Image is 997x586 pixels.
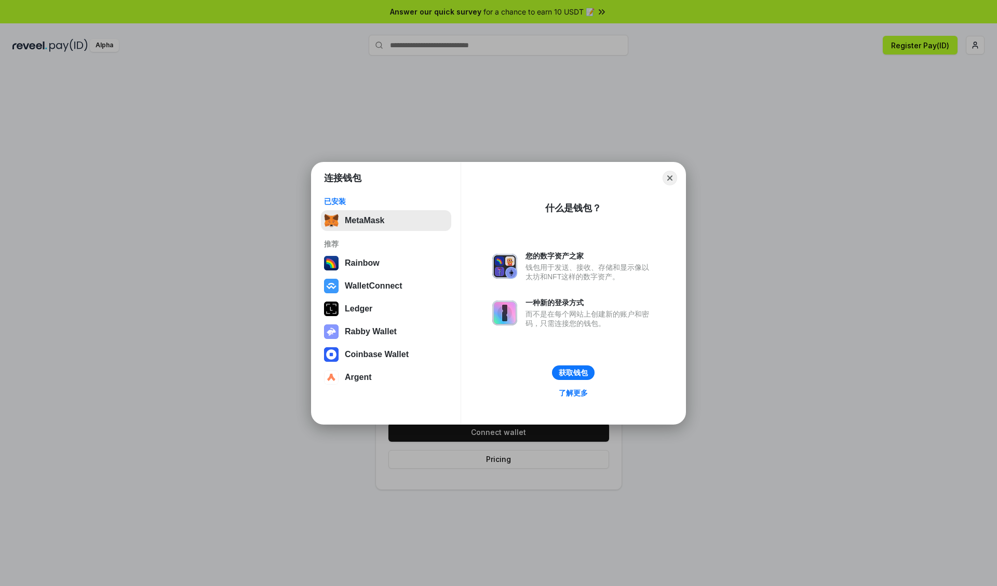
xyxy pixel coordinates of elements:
[663,171,677,185] button: Close
[321,210,451,231] button: MetaMask
[526,298,654,307] div: 一种新的登录方式
[321,367,451,388] button: Argent
[321,321,451,342] button: Rabby Wallet
[321,253,451,274] button: Rainbow
[345,327,397,336] div: Rabby Wallet
[324,279,339,293] img: svg+xml,%3Csvg%20width%3D%2228%22%20height%3D%2228%22%20viewBox%3D%220%200%2028%2028%22%20fill%3D...
[526,251,654,261] div: 您的数字资产之家
[324,256,339,270] img: svg+xml,%3Csvg%20width%3D%22120%22%20height%3D%22120%22%20viewBox%3D%220%200%20120%20120%22%20fil...
[324,172,361,184] h1: 连接钱包
[526,263,654,281] div: 钱包用于发送、接收、存储和显示像以太坊和NFT这样的数字资产。
[324,239,448,249] div: 推荐
[545,202,601,214] div: 什么是钱包？
[345,350,409,359] div: Coinbase Wallet
[492,301,517,325] img: svg+xml,%3Csvg%20xmlns%3D%22http%3A%2F%2Fwww.w3.org%2F2000%2Fsvg%22%20fill%3D%22none%22%20viewBox...
[324,197,448,206] div: 已安装
[324,324,339,339] img: svg+xml,%3Csvg%20xmlns%3D%22http%3A%2F%2Fwww.w3.org%2F2000%2Fsvg%22%20fill%3D%22none%22%20viewBox...
[321,276,451,296] button: WalletConnect
[321,298,451,319] button: Ledger
[345,258,380,268] div: Rainbow
[553,386,594,400] a: 了解更多
[345,304,372,314] div: Ledger
[559,368,588,377] div: 获取钱包
[345,216,384,225] div: MetaMask
[345,281,402,291] div: WalletConnect
[321,344,451,365] button: Coinbase Wallet
[324,302,339,316] img: svg+xml,%3Csvg%20xmlns%3D%22http%3A%2F%2Fwww.w3.org%2F2000%2Fsvg%22%20width%3D%2228%22%20height%3...
[559,388,588,398] div: 了解更多
[492,254,517,279] img: svg+xml,%3Csvg%20xmlns%3D%22http%3A%2F%2Fwww.w3.org%2F2000%2Fsvg%22%20fill%3D%22none%22%20viewBox...
[552,365,595,380] button: 获取钱包
[324,370,339,385] img: svg+xml,%3Csvg%20width%3D%2228%22%20height%3D%2228%22%20viewBox%3D%220%200%2028%2028%22%20fill%3D...
[345,373,372,382] div: Argent
[526,309,654,328] div: 而不是在每个网站上创建新的账户和密码，只需连接您的钱包。
[324,347,339,362] img: svg+xml,%3Csvg%20width%3D%2228%22%20height%3D%2228%22%20viewBox%3D%220%200%2028%2028%22%20fill%3D...
[324,213,339,228] img: svg+xml,%3Csvg%20fill%3D%22none%22%20height%3D%2233%22%20viewBox%3D%220%200%2035%2033%22%20width%...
